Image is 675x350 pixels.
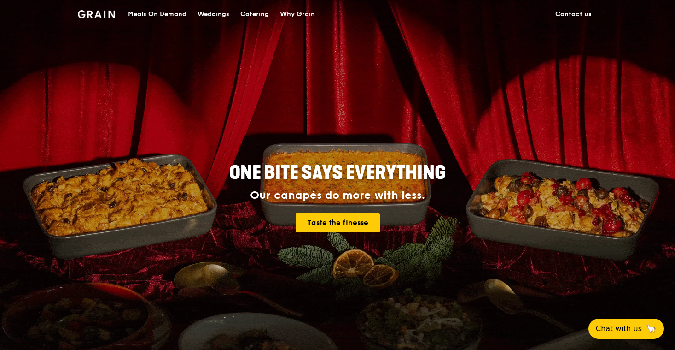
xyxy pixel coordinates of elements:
div: Catering [240,0,269,28]
a: Weddings [192,0,235,28]
div: Weddings [198,0,229,28]
div: Meals On Demand [128,0,186,28]
a: Catering [235,0,274,28]
a: Taste the finesse [296,213,380,232]
img: Grain [78,10,115,18]
button: Chat with us🦙 [588,319,664,339]
span: ONE BITE SAYS EVERYTHING [229,162,446,184]
span: Chat with us [596,323,642,334]
div: Why Grain [280,0,315,28]
a: Why Grain [274,0,320,28]
div: Our canapés do more with less. [172,189,503,202]
a: Contact us [550,0,597,28]
span: 🦙 [646,323,657,334]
